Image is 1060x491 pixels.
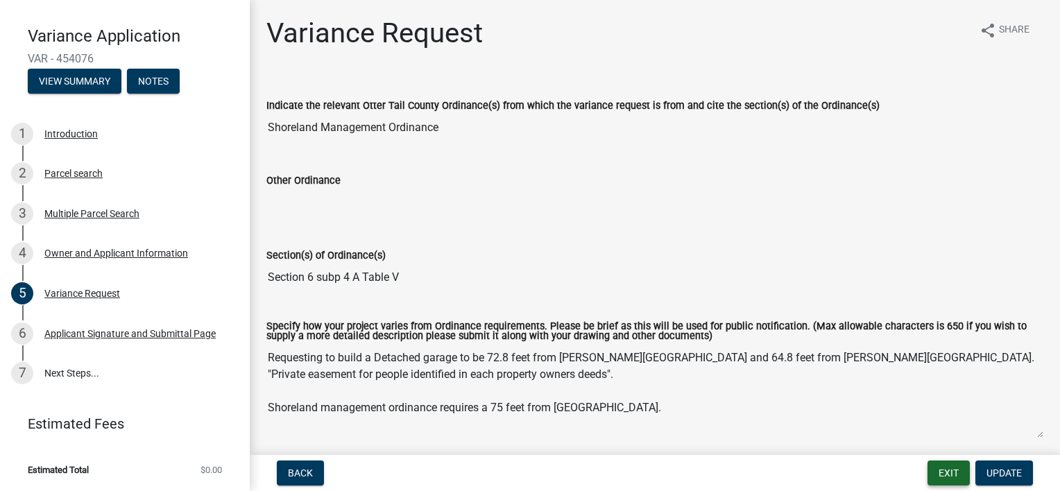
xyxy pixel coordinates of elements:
[44,288,120,298] div: Variance Request
[11,203,33,225] div: 3
[44,209,139,218] div: Multiple Parcel Search
[986,467,1022,479] span: Update
[44,248,188,258] div: Owner and Applicant Information
[28,52,222,65] span: VAR - 454076
[11,242,33,264] div: 4
[968,17,1041,44] button: shareShare
[28,69,121,94] button: View Summary
[11,322,33,345] div: 6
[44,129,98,139] div: Introduction
[277,460,324,485] button: Back
[200,465,222,474] span: $0.00
[127,69,180,94] button: Notes
[266,101,880,111] label: Indicate the relevant Otter Tail County Ordinance(s) from which the variance request is from and ...
[927,460,970,485] button: Exit
[44,169,103,178] div: Parcel search
[11,362,33,384] div: 7
[266,251,386,261] label: Section(s) of Ordinance(s)
[11,410,228,438] a: Estimated Fees
[11,282,33,304] div: 5
[288,467,313,479] span: Back
[999,22,1029,39] span: Share
[266,17,483,50] h1: Variance Request
[266,322,1043,342] label: Specify how your project varies from Ordinance requirements. Please be brief as this will be used...
[266,176,341,186] label: Other Ordinance
[975,460,1033,485] button: Update
[28,26,239,46] h4: Variance Application
[980,22,996,39] i: share
[44,329,216,338] div: Applicant Signature and Submittal Page
[11,123,33,145] div: 1
[11,162,33,184] div: 2
[28,465,89,474] span: Estimated Total
[266,344,1043,438] textarea: Requesting to build a Detached garage to be 72.8 feet from [PERSON_NAME][GEOGRAPHIC_DATA] and 64....
[127,76,180,87] wm-modal-confirm: Notes
[28,76,121,87] wm-modal-confirm: Summary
